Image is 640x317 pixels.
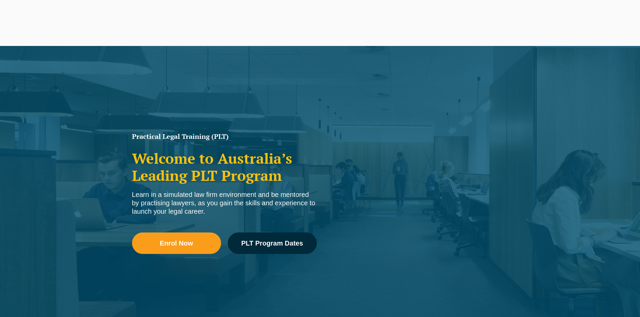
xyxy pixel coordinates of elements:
[228,232,317,254] a: PLT Program Dates
[132,150,317,184] h2: Welcome to Australia’s Leading PLT Program
[241,240,303,247] span: PLT Program Dates
[160,240,193,247] span: Enrol Now
[132,232,221,254] a: Enrol Now
[132,133,317,140] h1: Practical Legal Training (PLT)
[132,191,317,216] div: Learn in a simulated law firm environment and be mentored by practising lawyers, as you gain the ...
